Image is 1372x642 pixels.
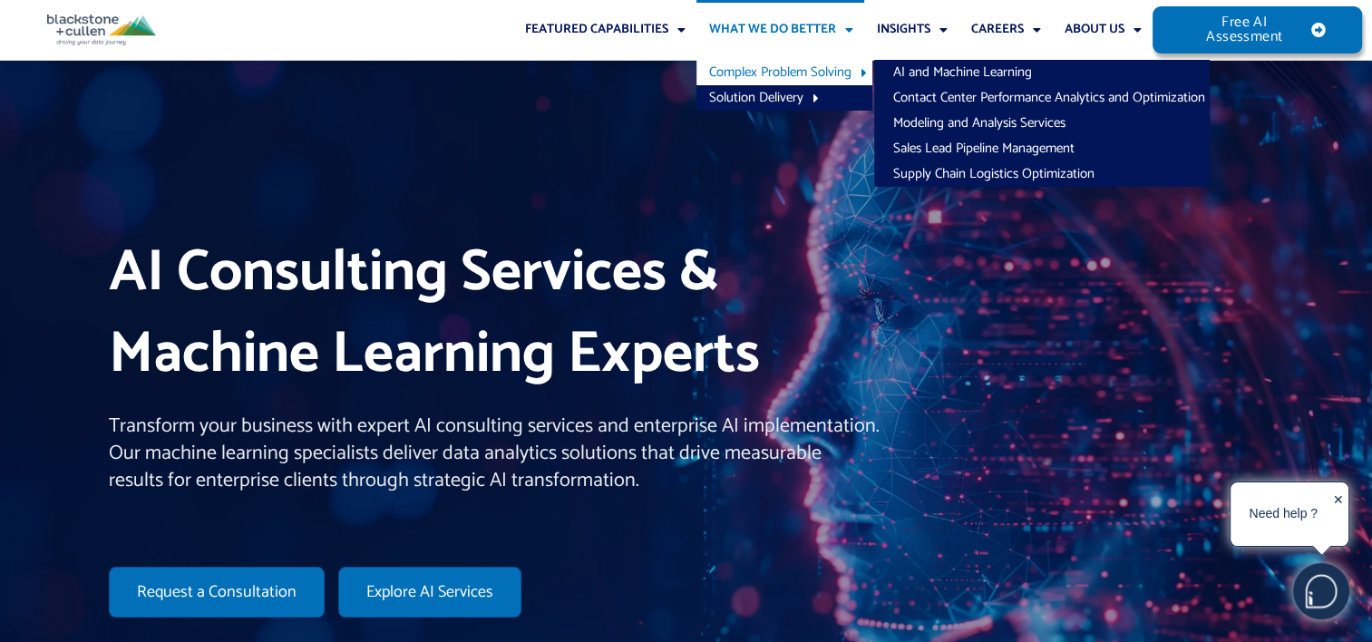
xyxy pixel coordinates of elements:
div: Need help ? [1233,485,1333,543]
img: users%2F5SSOSaKfQqXq3cFEnIZRYMEs4ra2%2Fmedia%2Fimages%2F-Bulle%20blanche%20sans%20fond%20%2B%20ma... [1294,564,1348,618]
a: Complex Problem Solving [696,60,872,85]
div: ✕ [1333,487,1344,543]
h1: AI Consulting Services & Machine Learning Experts [109,233,880,395]
ul: What We Do Better [696,60,872,111]
a: Request a Consultation [109,567,325,618]
ul: Complex Problem Solving [874,60,1210,187]
span: Explore AI Services [366,584,493,600]
span: Request a Consultation [137,584,297,600]
a: Solution Delivery [696,85,872,111]
a: Sales Lead Pipeline Management [874,136,1210,161]
p: Transform your business with expert AI consulting services and enterprise AI implementation. Our ... [109,413,880,494]
a: AI and Machine Learning [874,60,1210,85]
a: Modeling and Analysis Services [874,111,1210,136]
a: Contact Center Performance Analytics and Optimization [874,85,1210,111]
a: Supply Chain Logistics Optimization [874,161,1210,187]
a: Free AI Assessment [1153,6,1362,53]
a: Explore AI Services [338,567,521,618]
span: Free AI Assessment [1189,15,1299,44]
